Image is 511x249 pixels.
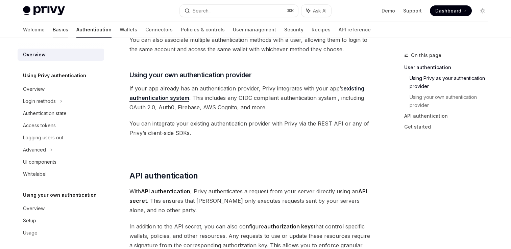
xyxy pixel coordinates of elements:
a: Policies & controls [181,22,225,38]
a: Whitelabel [18,168,104,180]
div: Setup [23,217,36,225]
a: Demo [382,7,395,14]
a: Usage [18,227,104,239]
a: Dashboard [430,5,472,16]
a: Overview [18,83,104,95]
span: If your app already has an authentication provider, Privy integrates with your app’s . This inclu... [129,84,373,112]
span: You can also associate multiple authentication methods with a user, allowing them to login to the... [129,35,373,54]
div: Usage [23,229,38,237]
h5: Using Privy authentication [23,72,86,80]
div: Search... [193,7,212,15]
a: Overview [18,49,104,61]
a: Security [284,22,303,38]
a: Logging users out [18,132,104,144]
a: Connectors [145,22,173,38]
a: API reference [339,22,371,38]
a: Basics [53,22,68,38]
a: Setup [18,215,104,227]
a: Using Privy as your authentication provider [410,73,493,92]
a: User authentication [404,62,493,73]
a: API authentication [404,111,493,121]
span: With , Privy authenticates a request from your server directly using an . This ensures that [PERS... [129,187,373,215]
a: Using your own authentication provider [410,92,493,111]
a: Get started [404,121,493,132]
div: Authentication state [23,109,67,117]
div: Access tokens [23,121,56,130]
a: Wallets [120,22,137,38]
button: Search...⌘K [180,5,298,17]
span: Ask AI [313,7,326,14]
strong: API authentication [141,188,190,195]
button: Toggle dark mode [477,5,488,16]
div: Whitelabel [23,170,47,178]
div: Logging users out [23,134,63,142]
a: Welcome [23,22,45,38]
span: Dashboard [435,7,461,14]
div: Overview [23,204,45,213]
span: Using your own authentication provider [129,70,251,80]
a: Authentication [76,22,112,38]
span: On this page [411,51,441,59]
div: Advanced [23,146,46,154]
div: Login methods [23,97,56,105]
span: You can integrate your existing authentication provider with Privy via the REST API or any of Pri... [129,119,373,138]
span: API authentication [129,170,198,181]
strong: authorization keys [264,223,314,230]
a: UI components [18,156,104,168]
span: ⌘ K [287,8,294,13]
a: Authentication state [18,107,104,119]
div: UI components [23,158,56,166]
a: Access tokens [18,119,104,132]
a: Recipes [312,22,331,38]
div: Overview [23,85,45,93]
a: Overview [18,202,104,215]
div: Overview [23,51,46,59]
a: Support [403,7,422,14]
img: light logo [23,6,65,16]
h5: Using your own authentication [23,191,97,199]
button: Ask AI [301,5,331,17]
a: User management [233,22,276,38]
